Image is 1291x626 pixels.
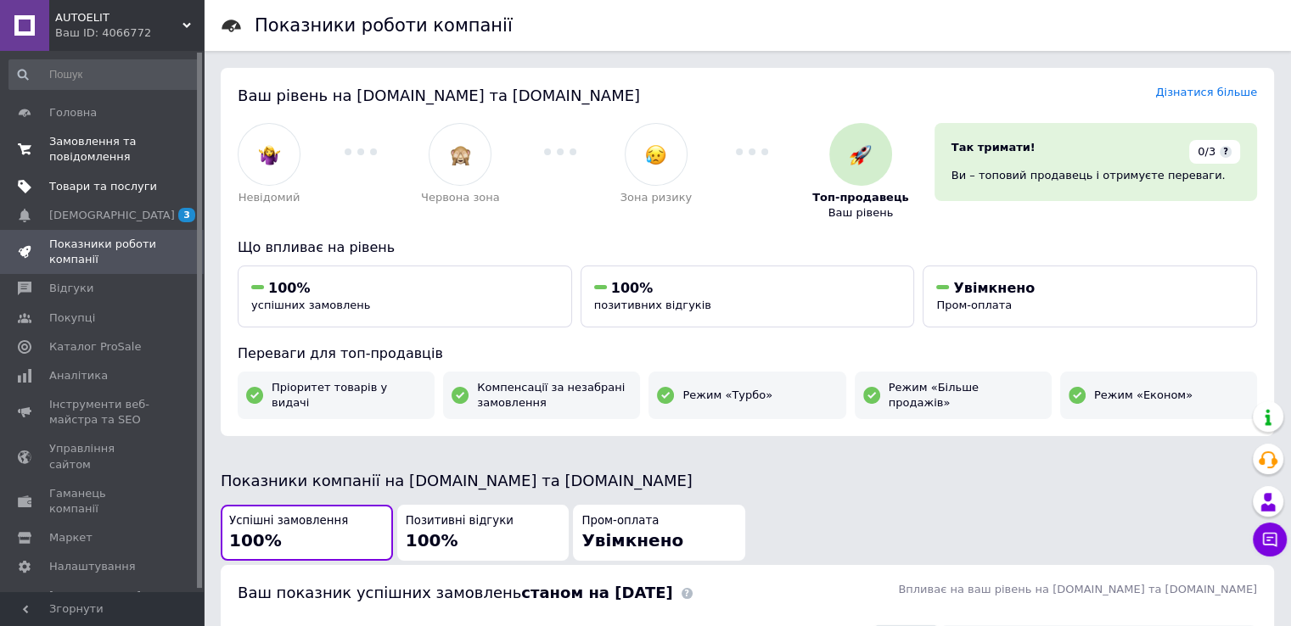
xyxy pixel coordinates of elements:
[229,530,282,551] span: 100%
[951,168,1240,183] div: Ви – топовий продавець і отримуєте переваги.
[238,345,443,361] span: Переваги для топ-продавців
[1155,86,1257,98] a: Дізнатися більше
[221,505,393,562] button: Успішні замовлення100%
[49,339,141,355] span: Каталог ProSale
[238,87,640,104] span: Ваш рівень на [DOMAIN_NAME] та [DOMAIN_NAME]
[255,15,513,36] h1: Показники роботи компанії
[238,265,572,327] button: 100%успішних замовлень
[1253,523,1287,556] button: Чат з покупцем
[55,25,204,41] div: Ваш ID: 4066772
[611,280,653,296] span: 100%
[49,281,93,296] span: Відгуки
[889,380,1043,411] span: Режим «Більше продажів»
[272,380,426,411] span: Пріоритет товарів у видачі
[951,141,1036,154] span: Так тримати!
[521,584,672,601] b: станом на [DATE]
[238,584,673,601] span: Ваш показник успішних замовлень
[573,505,745,562] button: Пром-оплатаУвімкнено
[645,144,666,165] img: :disappointed_relieved:
[828,205,894,221] span: Ваш рівень
[251,299,370,311] span: успішних замовлень
[406,530,458,551] span: 100%
[682,388,772,403] span: Режим «Турбо»
[49,559,136,574] span: Налаштування
[1189,140,1240,164] div: 0/3
[49,486,157,517] span: Гаманець компанії
[55,10,182,25] span: AUTOELIT
[49,179,157,194] span: Товари та послуги
[268,280,310,296] span: 100%
[49,237,157,267] span: Показники роботи компанії
[49,105,97,120] span: Головна
[221,472,693,489] span: Показники компанії на [DOMAIN_NAME] та [DOMAIN_NAME]
[594,299,711,311] span: позитивних відгуків
[936,299,1012,311] span: Пром-оплата
[229,513,348,529] span: Успішні замовлення
[49,441,157,472] span: Управління сайтом
[49,397,157,428] span: Інструменти веб-майстра та SEO
[812,190,909,205] span: Топ-продавець
[259,144,280,165] img: :woman-shrugging:
[49,134,157,165] span: Замовлення та повідомлення
[239,190,300,205] span: Невідомий
[1094,388,1193,403] span: Режим «Економ»
[238,239,395,255] span: Що впливає на рівень
[450,144,471,165] img: :see_no_evil:
[581,265,915,327] button: 100%позитивних відгуків
[923,265,1257,327] button: УвімкненоПром-оплата
[477,380,631,411] span: Компенсації за незабрані замовлення
[581,513,659,529] span: Пром-оплата
[421,190,500,205] span: Червона зона
[8,59,200,90] input: Пошук
[49,208,175,223] span: [DEMOGRAPHIC_DATA]
[898,583,1257,595] span: Впливає на ваш рівень на [DOMAIN_NAME] та [DOMAIN_NAME]
[397,505,570,562] button: Позитивні відгуки100%
[178,208,195,222] span: 3
[49,310,95,326] span: Покупці
[49,368,108,383] span: Аналітика
[406,513,514,529] span: Позитивні відгуки
[620,190,693,205] span: Зона ризику
[850,144,871,165] img: :rocket:
[49,530,93,545] span: Маркет
[953,280,1035,296] span: Увімкнено
[581,530,683,551] span: Увімкнено
[1220,146,1232,158] span: ?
